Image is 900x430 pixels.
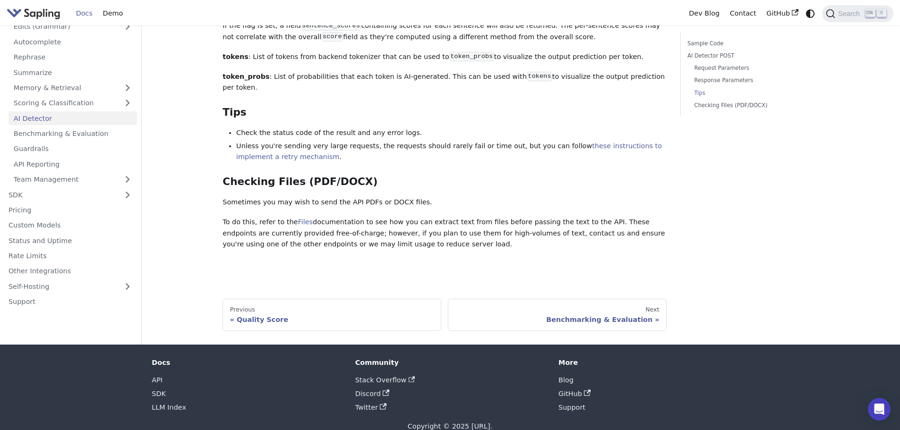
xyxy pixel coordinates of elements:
a: Scoring & Classification [9,96,137,110]
p: If the flag is set, a field containing scores for each sentence will also be returned. The per-se... [223,20,667,43]
a: Dev Blog [684,6,724,21]
a: Checking Files (PDF/DOCX) [694,101,812,110]
a: Rate Limits [3,249,137,263]
a: Discord [355,390,389,397]
a: Memory & Retrieval [9,81,137,95]
a: AI Detector POST [687,51,815,60]
button: Switch between dark and light mode (currently system mode) [804,7,817,20]
a: Demo [98,6,128,21]
nav: Docs pages [223,299,667,331]
div: Open Intercom Messenger [868,398,891,421]
a: Stack Overflow [355,376,415,384]
code: token_probs [449,52,494,61]
a: Other Integrations [3,264,137,278]
a: API [152,376,163,384]
h3: Checking Files (PDF/DOCX) [223,176,667,188]
p: : List of probabilities that each token is AI-generated. This can be used with to visualize the o... [223,71,667,94]
p: Sometimes you may wish to send the API PDFs or DOCX files. [223,197,667,208]
a: Tips [694,89,812,98]
div: Community [355,358,545,367]
div: Benchmarking & Evaluation [455,315,660,324]
button: Expand sidebar category 'SDK' [118,188,137,202]
a: API Reporting [9,157,137,171]
a: Support [558,404,585,411]
a: Custom Models [3,219,137,232]
code: tokens [527,72,552,81]
h3: Tips [223,106,667,119]
a: Response Parameters [694,76,812,85]
div: Docs [152,358,342,367]
a: AI Detector [9,111,137,125]
button: Search (Ctrl+K) [822,5,893,22]
a: Self-Hosting [3,279,137,293]
code: score [321,32,343,42]
img: Sapling.ai [7,7,60,20]
a: SDK [3,188,118,202]
kbd: K [877,9,886,17]
div: More [558,358,748,367]
a: Support [3,295,137,309]
a: Team Management [9,173,137,186]
div: Quality Score [230,315,434,324]
a: Guardrails [9,142,137,156]
a: GitHub [558,390,591,397]
a: Edits (Grammar) [9,20,137,34]
a: Files [298,218,313,226]
a: PreviousQuality Score [223,299,441,331]
a: Docs [71,6,98,21]
div: Previous [230,306,434,313]
span: Search [835,10,866,17]
a: Sample Code [687,39,815,48]
a: Pricing [3,203,137,217]
p: To do this, refer to the documentation to see how you can extract text from files before passing ... [223,217,667,250]
code: sentence_scores [301,21,361,31]
a: Summarize [9,66,137,79]
a: Twitter [355,404,386,411]
li: Check the status code of the result and any error logs. [236,127,667,139]
a: SDK [152,390,166,397]
a: Autocomplete [9,35,137,49]
a: Blog [558,376,574,384]
a: LLM Index [152,404,186,411]
p: : List of tokens from backend tokenizer that can be used to to visualize the output prediction pe... [223,51,667,63]
a: Rephrase [9,51,137,64]
a: NextBenchmarking & Evaluation [448,299,667,331]
a: Sapling.ai [7,7,64,20]
a: Contact [725,6,762,21]
div: Next [455,306,660,313]
a: GitHub [761,6,803,21]
a: Status and Uptime [3,234,137,247]
strong: token_probs [223,73,269,80]
li: Unless you're sending very large requests, the requests should rarely fail or time out, but you c... [236,141,667,163]
a: Request Parameters [694,64,812,73]
strong: tokens [223,53,249,60]
a: Benchmarking & Evaluation [9,127,137,141]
